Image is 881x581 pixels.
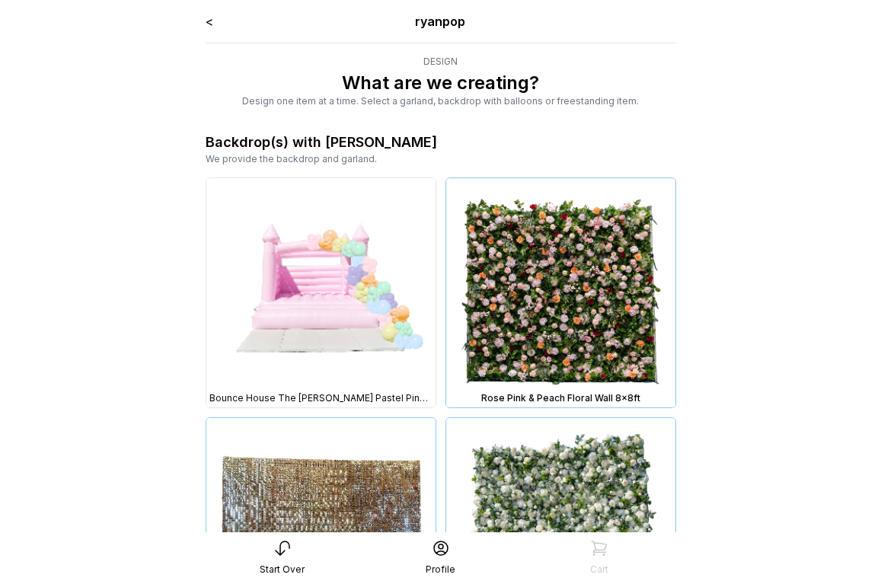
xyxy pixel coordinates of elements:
[206,153,676,165] div: We provide the backdrop and garland.
[206,56,676,68] div: Design
[426,563,455,576] div: Profile
[206,14,213,29] a: <
[206,178,436,407] img: BKD, 3 Sizes, Bounce House The Kay Pastel Pink Ten Feet
[206,71,676,95] p: What are we creating?
[449,392,672,404] div: Rose Pink & Peach Floral Wall 8x8ft
[590,563,608,576] div: Cart
[446,178,675,407] img: Rose Pink & Peach Floral Wall 8x8ft
[206,95,676,107] div: Design one item at a time. Select a garland, backdrop with balloons or freestanding item.
[260,563,305,576] div: Start Over
[209,392,433,404] span: Bounce House The [PERSON_NAME] Pastel Pink Ten Feet
[299,12,582,30] div: ryanpop
[206,132,437,153] div: Backdrop(s) with [PERSON_NAME]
